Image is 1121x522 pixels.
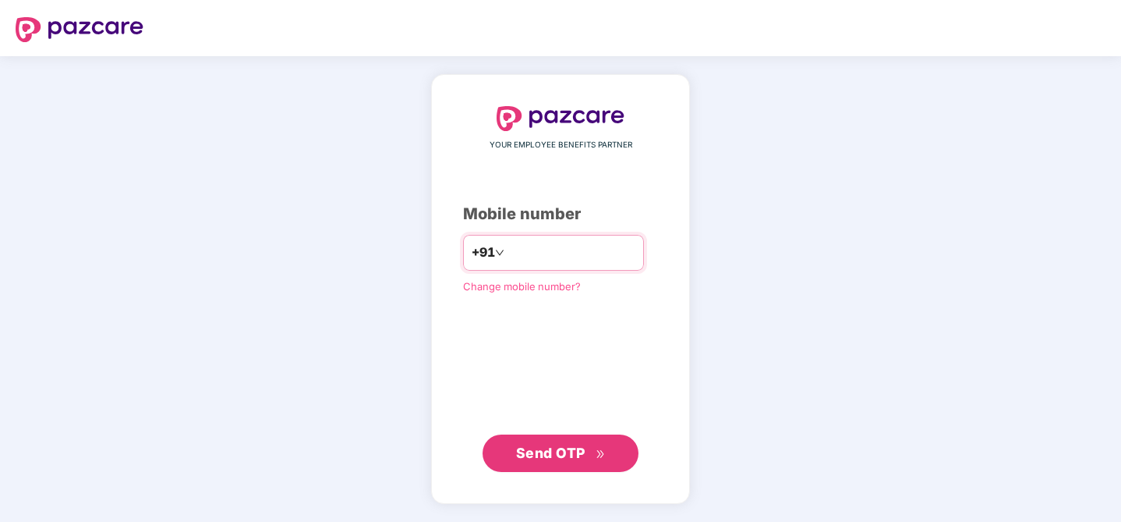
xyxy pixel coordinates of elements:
span: +91 [472,243,495,262]
img: logo [16,17,143,42]
a: Change mobile number? [463,280,581,293]
span: Send OTP [516,445,585,461]
span: down [495,248,504,257]
div: Mobile number [463,202,658,226]
button: Send OTPdouble-right [483,435,638,472]
span: YOUR EMPLOYEE BENEFITS PARTNER [490,139,632,151]
span: double-right [596,449,606,460]
img: logo [497,106,624,131]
